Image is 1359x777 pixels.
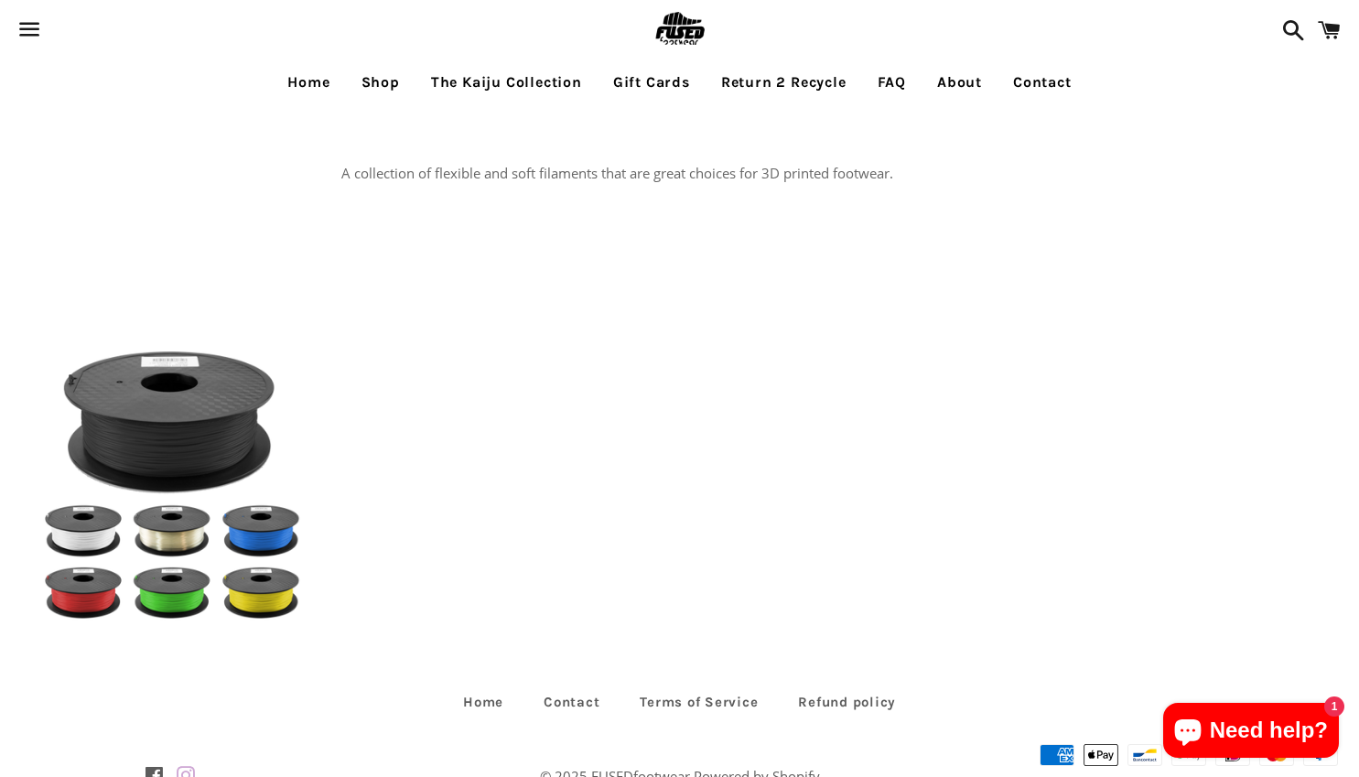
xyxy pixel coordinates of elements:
a: Terms of Service [621,688,776,717]
a: Return 2 Recycle [707,59,860,105]
p: A collection of flexible and soft filaments that are great choices for 3D printed footwear. [341,162,1019,184]
a: Shop [348,59,414,105]
a: Contact [525,688,618,717]
a: About [923,59,996,105]
a: Gift Cards [599,59,704,105]
a: Home [445,688,522,717]
a: The Kaiju Collection [417,59,596,105]
a: Refund policy [780,688,914,717]
a: FAQ [864,59,920,105]
a: [3D printed Shoes] - lightweight custom 3dprinted shoes sneakers sandals fused footwear [27,340,312,624]
inbox-online-store-chat: Shopify online store chat [1158,703,1344,762]
a: Home [274,59,343,105]
a: Contact [999,59,1085,105]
